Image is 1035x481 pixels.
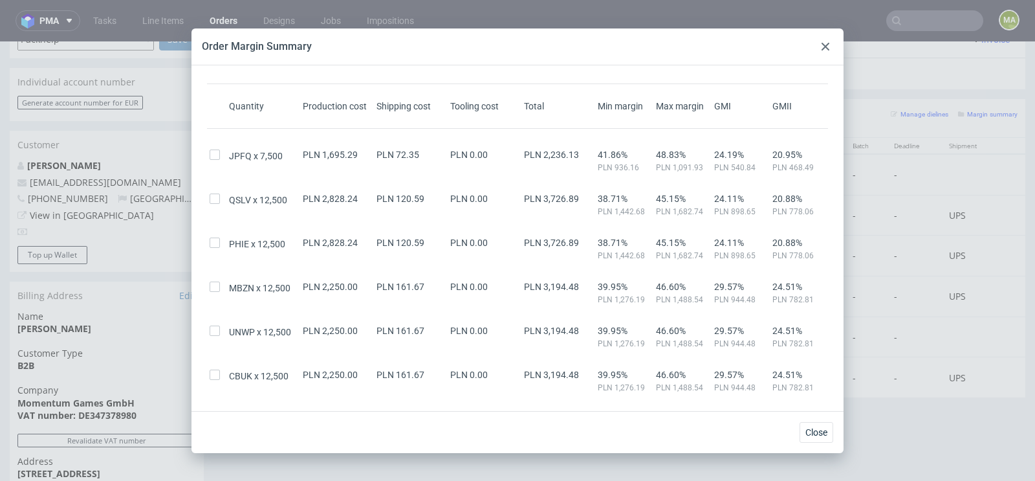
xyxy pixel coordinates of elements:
small: Margin summary [958,69,1018,76]
span: 45.15% [656,194,709,204]
span: Close [805,428,827,437]
a: MBZN [334,127,360,139]
div: → DTP-DC [740,288,798,304]
strong: Momentum Games GmbH [17,355,135,368]
td: 12500 [555,235,609,276]
span: PLN 1,091.93 [656,162,709,173]
a: PHIE [334,249,353,261]
span: Name [17,269,196,282]
span: 39.95% [598,282,651,292]
td: Reverse tuck end • Custom [382,113,555,153]
td: - [845,316,887,356]
span: CBUK [229,370,261,383]
span: PLN 1,488.54 [656,383,709,393]
a: UNWP [334,289,361,302]
div: GMI [712,100,770,113]
strong: [STREET_ADDRESS] [17,426,100,438]
span: [GEOGRAPHIC_DATA] [118,151,221,163]
span: 29.57% [714,370,767,380]
span: PLN 944.48 [714,339,767,349]
span: Company [17,342,196,355]
span: 20.95% [772,150,825,160]
span: PLN 782.81 [772,339,825,349]
a: Edit [179,248,196,261]
span: 46.60% [656,282,709,292]
p: €750.00 [675,208,724,221]
span: 29.57% [714,326,767,336]
span: PLN 0.00 [450,282,488,292]
td: - [845,194,887,235]
td: €0.07 [609,316,668,356]
div: Quantity [226,100,300,113]
button: Top up Wallet [17,205,87,223]
td: - [886,113,941,153]
span: PLN 72.35 [376,150,419,160]
strong: B2B [17,318,34,330]
img: ico-item-custom-a8f9c3db6a5631ce2f509e228e8b95abde266dc4376634de7b166047de09ff05.png [226,198,291,230]
p: €750.00 [675,127,724,140]
span: PLN 778.06 [772,251,825,261]
td: €0.07 [609,235,668,276]
div: Max margin [653,100,712,113]
span: PHIE [229,238,257,251]
td: €0.07 [609,153,668,194]
td: - [845,275,887,316]
span: PLN 161.67 [376,326,424,336]
span: PLN 2,250.00 [303,282,358,292]
td: Sticker • Custom [382,153,555,194]
th: Shipment [941,96,998,113]
img: ico-item-custom-a8f9c3db6a5631ce2f509e228e8b95abde266dc4376634de7b166047de09ff05.png [226,158,291,190]
span: PLN 0.00 [450,150,488,160]
span: PLN 1,682.74 [656,207,709,217]
span: PLN 3,726.89 [524,238,579,248]
div: → DTP-DC [740,126,798,141]
span: PLN 3,194.48 [524,282,579,292]
span: PLN 936.16 [598,162,651,173]
td: €0.06 [609,275,668,316]
span: PLN 161.67 [376,370,424,380]
th: Stage [732,96,845,113]
span: 24.11% [714,194,767,204]
span: 20.88% [772,238,825,248]
div: Line Items [213,58,1025,96]
span: 41.86% [598,150,651,160]
div: 7,500 [226,150,300,162]
th: LIID [326,96,382,113]
span: 24.51% [772,282,825,292]
span: PLN 782.81 [772,383,825,393]
div: 12,500 [226,370,300,383]
td: Sticker • Custom [382,235,555,276]
div: → Production [740,207,810,222]
div: 12,500 [226,194,300,207]
img: ico-item-custom-a8f9c3db6a5631ce2f509e228e8b95abde266dc4376634de7b166047de09ff05.png [226,117,291,150]
span: 20.88% [772,194,825,204]
th: Unit price [609,96,668,113]
td: - [886,194,941,235]
span: 45.15% [656,238,709,248]
span: PLN 1,442.68 [598,207,651,217]
span: PLN 0.00 [450,326,488,336]
span: PLN 1,695.29 [303,150,358,160]
td: €0.06 [609,113,668,153]
a: [EMAIL_ADDRESS][DOMAIN_NAME] [30,135,181,147]
span: PLN 468.49 [772,162,825,173]
td: - [845,113,887,153]
span: PLN 2,828.24 [303,194,358,204]
span: PLN 0.00 [450,194,488,204]
td: 12500 [555,113,609,153]
span: [PHONE_NUMBER] [17,151,108,163]
td: Reverse tuck end • Custom [382,275,555,316]
span: PLN 1,276.19 [598,339,651,349]
a: CBUK [334,208,358,220]
td: - [886,275,941,316]
span: PLN 1,276.19 [598,383,651,393]
span: Customer Type [17,306,196,319]
span: JPFQ [229,150,260,162]
td: - [886,153,941,194]
button: Generate account number for EUR [17,54,143,68]
span: 29.57% [714,282,767,292]
td: - [886,316,941,356]
th: Quant. [555,96,609,113]
span: PLN 898.65 [714,251,767,261]
span: UNWP [229,326,263,339]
